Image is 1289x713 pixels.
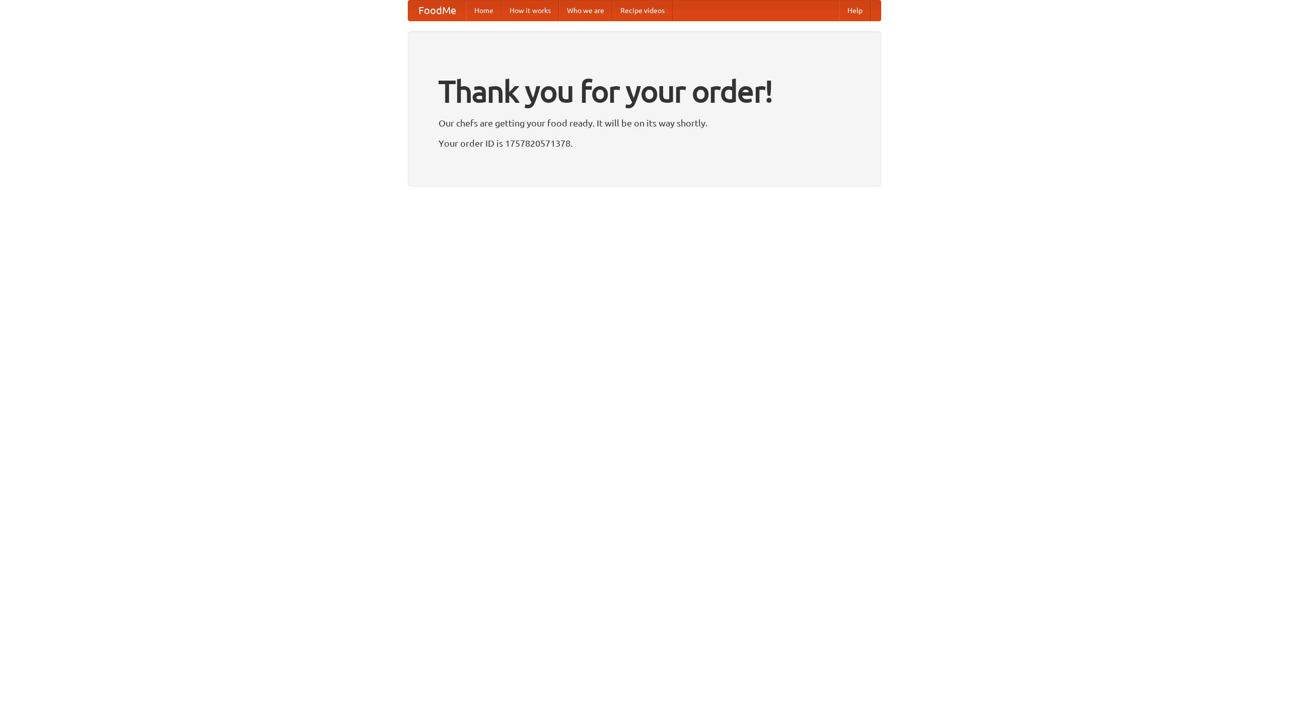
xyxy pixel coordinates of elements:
a: Who we are [559,1,612,21]
p: Our chefs are getting your food ready. It will be on its way shortly. [439,115,850,131]
a: Recipe videos [612,1,673,21]
a: FoodMe [408,1,466,21]
a: Help [839,1,871,21]
p: Your order ID is 1757820571378. [439,136,850,151]
a: How it works [502,1,559,21]
h1: Thank you for your order! [439,67,850,115]
a: Home [466,1,502,21]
